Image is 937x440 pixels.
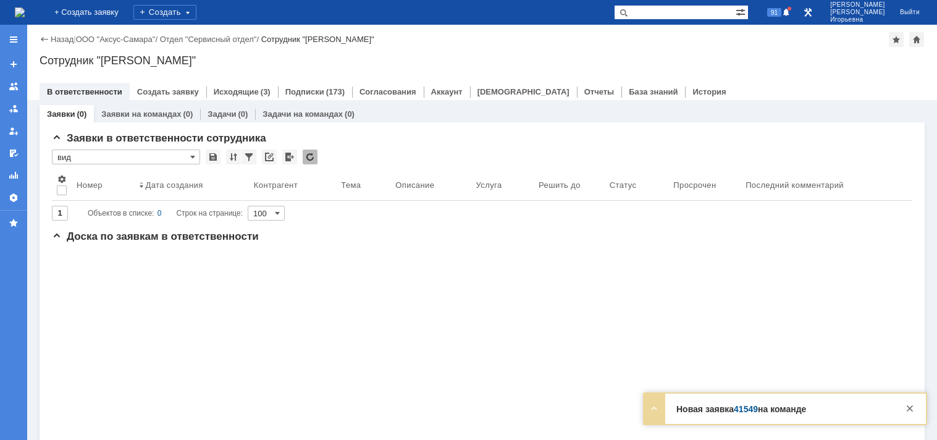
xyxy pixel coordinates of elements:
div: Решить до [539,180,581,190]
span: [PERSON_NAME] [830,9,885,16]
span: Заявки в ответственности сотрудника [52,132,266,144]
a: 41549 [734,404,758,414]
a: Заявки [47,109,75,119]
a: Создать заявку [4,54,23,74]
a: Заявки на командах [101,109,181,119]
th: Контрагент [249,169,336,201]
a: В ответственности [47,87,122,96]
a: Отдел "Сервисный отдел" [160,35,257,44]
i: Строк на странице: [88,206,243,221]
span: [PERSON_NAME] [830,1,885,9]
div: Услуга [476,180,502,190]
div: Сотрудник "[PERSON_NAME]" [261,35,374,44]
div: | [74,34,75,43]
div: Описание [395,180,434,190]
span: Доска по заявкам в ответственности [52,231,259,242]
div: (0) [77,109,86,119]
div: Сортировка... [226,150,241,164]
div: Обновлять список [303,150,317,164]
a: Назад [51,35,74,44]
div: Закрыть [902,401,917,416]
a: Отчеты [4,166,23,185]
a: Аккаунт [431,87,463,96]
div: Сохранить вид [206,150,221,164]
div: Тема [341,180,361,190]
a: Мои заявки [4,121,23,141]
div: Создать [133,5,196,20]
span: 91 [767,8,781,17]
div: Последний комментарий [746,180,844,190]
div: 0 [158,206,162,221]
th: Тема [336,169,390,201]
a: [DEMOGRAPHIC_DATA] [477,87,569,96]
div: (0) [238,109,248,119]
a: Заявки на командах [4,77,23,96]
div: Развернуть [647,401,662,416]
a: Исходящие [214,87,259,96]
div: / [76,35,160,44]
a: Задачи [208,109,236,119]
div: (3) [261,87,271,96]
div: (0) [345,109,355,119]
a: ООО "Аксус-Самара" [76,35,156,44]
a: Настройки [4,188,23,208]
a: Задачи на командах [263,109,343,119]
a: Перейти в интерфейс администратора [800,5,815,20]
th: Услуга [471,169,534,201]
th: Номер [72,169,134,201]
a: Подписки [285,87,324,96]
div: Экспорт списка [282,150,297,164]
div: Сотрудник "[PERSON_NAME]" [40,54,925,67]
th: Статус [605,169,668,201]
div: (0) [183,109,193,119]
span: Настройки [57,174,67,184]
img: logo [15,7,25,17]
div: Добавить в избранное [889,32,904,47]
a: Согласования [359,87,416,96]
div: Номер [77,180,103,190]
a: Перейти на домашнюю страницу [15,7,25,17]
a: Создать заявку [137,87,199,96]
th: Дата создания [134,169,248,201]
span: Объектов в списке: [88,209,154,218]
a: Мои согласования [4,143,23,163]
a: База знаний [629,87,678,96]
a: История [692,87,726,96]
div: Просрочен [673,180,716,190]
div: (173) [326,87,345,96]
strong: Новая заявка на команде [676,404,806,414]
span: Расширенный поиск [736,6,748,17]
div: Сделать домашней страницей [909,32,924,47]
span: Игорьевна [830,16,885,23]
div: Скопировать ссылку на список [262,150,277,164]
a: Отчеты [584,87,615,96]
div: Контрагент [254,180,298,190]
a: Заявки в моей ответственности [4,99,23,119]
div: / [160,35,261,44]
div: Статус [610,180,636,190]
div: Дата создания [145,180,203,190]
div: Фильтрация... [242,150,256,164]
